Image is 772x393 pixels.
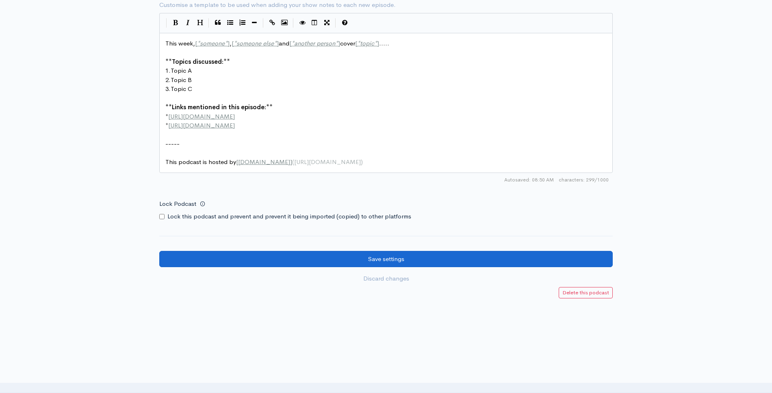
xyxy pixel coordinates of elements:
span: [URL][DOMAIN_NAME] [168,112,235,120]
span: [URL][DOMAIN_NAME] [294,158,361,166]
span: someone [200,39,225,47]
span: ] [290,158,292,166]
span: someone else [236,39,274,47]
button: Insert Horizontal Line [248,17,260,29]
button: Toggle Preview [296,17,308,29]
a: Delete this podcast [559,287,613,299]
i: | [166,18,167,28]
span: [ [355,39,357,47]
button: Numbered List [236,17,248,29]
button: Heading [194,17,206,29]
button: Insert Image [278,17,291,29]
button: Generic List [224,17,236,29]
small: Delete this podcast [562,289,609,296]
button: Toggle Side by Side [308,17,321,29]
span: ] [338,39,340,47]
span: topic [360,39,374,47]
span: Customise a template to be used when adding your show notes to each new episode. [159,0,613,10]
span: [ [232,39,234,47]
button: Bold [169,17,182,29]
span: Topic A [171,67,192,74]
button: Italic [182,17,194,29]
span: This podcast is hosted by [165,158,363,166]
span: 2. [165,76,171,84]
span: ] [377,39,379,47]
span: Links mentioned in this episode: [172,103,266,111]
button: Markdown Guide [338,17,351,29]
label: Lock this podcast and prevent and prevent it being imported (copied) to other platforms [167,212,411,221]
span: ) [361,158,363,166]
span: 299/1000 [559,176,609,184]
span: 1. [165,67,171,74]
i: | [263,18,264,28]
span: [ [195,39,197,47]
span: [DOMAIN_NAME] [238,158,290,166]
button: Create Link [266,17,278,29]
span: ] [277,39,279,47]
i: | [208,18,209,28]
span: ----- [165,140,180,147]
i: | [293,18,294,28]
span: Topic C [171,85,192,93]
button: Toggle Fullscreen [321,17,333,29]
span: Topic B [171,76,192,84]
span: Topics discussed: [172,58,223,65]
span: ( [292,158,294,166]
span: another person [294,39,335,47]
label: Lock Podcast [159,196,196,212]
span: 3. [165,85,171,93]
a: Discard changes [159,270,613,287]
span: [ [236,158,238,166]
i: | [335,18,336,28]
span: [ [289,39,291,47]
button: Quote [212,17,224,29]
input: Save settings [159,251,613,268]
span: ] [228,39,230,47]
span: This week, , and cover ..... [165,39,389,47]
span: [URL][DOMAIN_NAME] [168,121,235,129]
span: Autosaved: 08:50 AM [504,176,554,184]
